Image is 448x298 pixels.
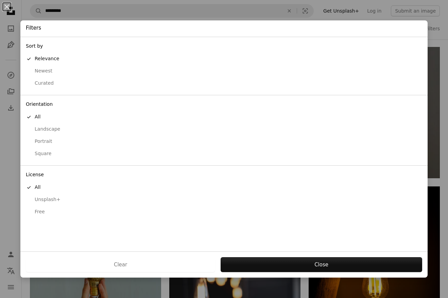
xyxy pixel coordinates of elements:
[20,40,428,53] div: Sort by
[26,150,422,157] div: Square
[221,257,422,272] button: Close
[26,196,422,203] div: Unsplash+
[26,126,422,133] div: Landscape
[20,168,428,181] div: License
[26,80,422,87] div: Curated
[20,77,428,89] button: Curated
[26,184,422,191] div: All
[20,111,428,123] button: All
[26,138,422,145] div: Portrait
[20,206,428,218] button: Free
[20,123,428,135] button: Landscape
[26,68,422,74] div: Newest
[20,53,428,65] button: Relevance
[20,135,428,148] button: Portrait
[26,257,215,272] button: Clear
[20,181,428,194] button: All
[20,194,428,206] button: Unsplash+
[26,55,422,62] div: Relevance
[26,24,41,32] h4: Filters
[20,65,428,77] button: Newest
[20,98,428,111] div: Orientation
[20,148,428,160] button: Square
[26,209,422,215] div: Free
[26,114,422,120] div: All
